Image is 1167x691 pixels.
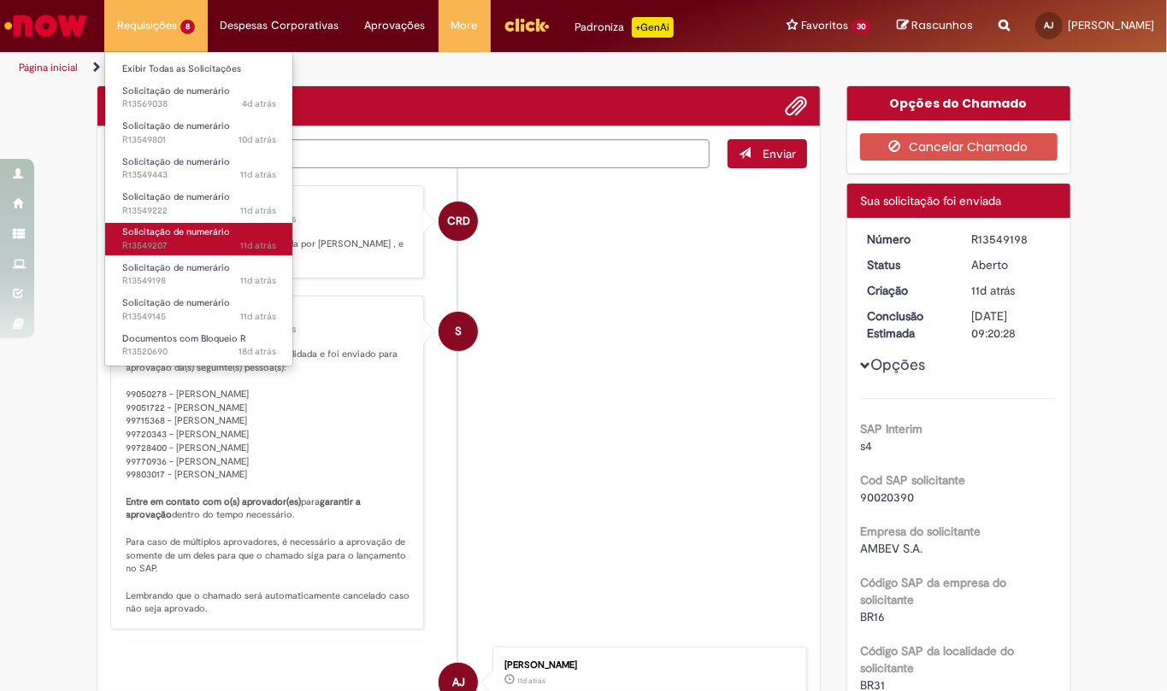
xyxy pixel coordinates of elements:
[860,472,965,488] b: Cod SAP solicitante
[860,524,981,539] b: Empresa do solicitante
[127,495,302,508] b: Entre em contato com o(s) aprovador(es)
[105,153,293,184] a: Aberto R13549443 : Solicitação de numerário
[19,61,78,74] a: Página inicial
[972,307,1052,342] div: [DATE] 09:20:28
[105,82,293,114] a: Aberto R13569038 : Solicitação de numerário
[240,239,276,252] span: 11d atrás
[1045,20,1054,31] span: AJ
[127,348,411,616] p: Seu chamado teve a documentação validada e foi enviado para aprovação da(s) seguinte(s) pessoa(s)...
[240,204,276,217] span: 11d atrás
[860,438,872,454] span: s4
[242,97,276,110] time: 26/09/2025 08:01:42
[801,17,848,34] span: Favoritos
[122,261,230,274] span: Solicitação de numerário
[447,201,470,242] span: CRD
[122,120,230,132] span: Solicitação de numerário
[122,133,276,147] span: R13549801
[180,20,195,34] span: 8
[240,274,276,287] span: 11d atrás
[972,283,1016,298] time: 19/09/2025 08:16:35
[122,168,276,182] span: R13549443
[240,168,276,181] span: 11d atrás
[122,310,276,324] span: R13549145
[972,231,1052,248] div: R13549198
[911,17,973,33] span: Rascunhos
[972,256,1052,273] div: Aberto
[122,85,230,97] span: Solicitação de numerário
[517,676,545,686] time: 19/09/2025 08:16:21
[127,495,364,522] b: garantir a aprovação
[451,17,478,34] span: More
[239,133,276,146] span: 10d atrás
[439,312,478,351] div: System
[860,133,1058,161] button: Cancelar Chamado
[852,20,871,34] span: 30
[13,52,765,84] ul: Trilhas de página
[860,421,922,436] b: SAP Interim
[854,256,959,273] dt: Status
[972,282,1052,299] div: 19/09/2025 08:16:35
[239,345,276,358] time: 11/09/2025 10:18:00
[854,307,959,342] dt: Conclusão Estimada
[517,676,545,686] span: 11d atrás
[122,274,276,288] span: R13549198
[847,86,1070,120] div: Opções do Chamado
[104,51,293,366] ul: Requisições
[860,541,922,556] span: AMBEV S.A.
[897,18,973,34] a: Rascunhos
[122,225,230,238] span: Solicitação de numerário
[854,231,959,248] dt: Número
[860,643,1014,676] b: Código SAP da localidade do solicitante
[105,60,293,79] a: Exibir Todas as Solicitações
[504,660,789,671] div: [PERSON_NAME]
[122,239,276,253] span: R13549207
[439,202,478,241] div: Carlos Roberto Da Silva Bandeira
[117,17,177,34] span: Requisições
[105,330,293,361] a: Aberto R13520690 : Documentos com Bloqueio R
[242,97,276,110] span: 4d atrás
[504,12,550,38] img: click_logo_yellow_360x200.png
[365,17,426,34] span: Aprovações
[763,146,796,161] span: Enviar
[239,345,276,358] span: 18d atrás
[105,117,293,149] a: Aberto R13549801 : Solicitação de numerário
[122,332,246,345] span: Documentos com Bloqueio R
[1068,18,1154,32] span: [PERSON_NAME]
[2,9,90,43] img: ServiceNow
[122,190,230,203] span: Solicitação de numerário
[105,294,293,325] a: Aberto R13549145 : Solicitação de numerário
[632,17,674,38] p: +GenAi
[122,204,276,218] span: R13549222
[239,133,276,146] time: 19/09/2025 10:18:50
[860,609,885,624] span: BR16
[105,188,293,220] a: Aberto R13549222 : Solicitação de numerário
[860,193,1001,208] span: Sua solicitação foi enviada
[105,223,293,255] a: Aberto R13549207 : Solicitação de numerário
[122,155,230,168] span: Solicitação de numerário
[860,489,914,505] span: 90020390
[854,282,959,299] dt: Criação
[122,296,230,309] span: Solicitação de numerário
[122,345,276,359] span: R13520690
[105,259,293,290] a: Aberto R13549198 : Solicitação de numerário
[972,283,1016,298] span: 11d atrás
[860,575,1006,607] b: Código SAP da empresa do solicitante
[122,97,276,111] span: R13569038
[728,139,807,168] button: Enviar
[785,95,807,117] button: Adicionar anexos
[221,17,339,34] span: Despesas Corporativas
[110,139,710,169] textarea: Digite sua mensagem aqui...
[240,310,276,323] span: 11d atrás
[455,311,462,352] span: S
[575,17,674,38] div: Padroniza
